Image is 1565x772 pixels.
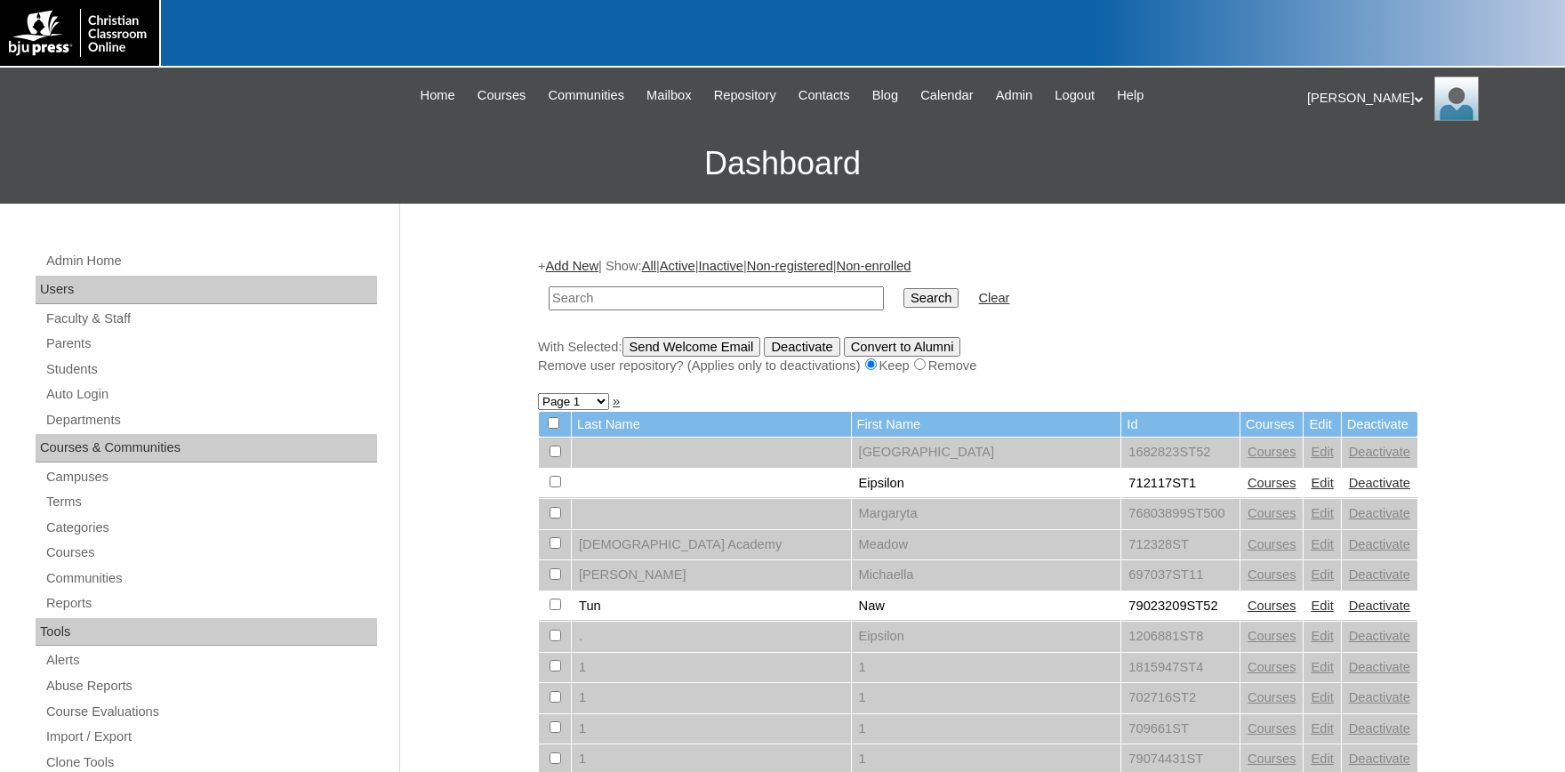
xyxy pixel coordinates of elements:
[1121,714,1240,744] td: 709661ST
[1304,412,1340,438] td: Edit
[44,517,377,539] a: Categories
[44,383,377,406] a: Auto Login
[44,409,377,431] a: Departments
[44,701,377,723] a: Course Evaluations
[1248,599,1296,613] a: Courses
[44,466,377,488] a: Campuses
[1349,476,1410,490] a: Deactivate
[852,683,1121,713] td: 1
[1248,629,1296,643] a: Courses
[1121,683,1240,713] td: 702716ST2
[1046,85,1104,106] a: Logout
[1248,690,1296,704] a: Courses
[478,85,526,106] span: Courses
[642,259,656,273] a: All
[852,412,1121,438] td: First Name
[546,259,598,273] a: Add New
[1311,690,1333,704] a: Edit
[44,567,377,590] a: Communities
[538,337,1418,375] div: With Selected:
[572,683,851,713] td: 1
[572,622,851,652] td: .
[1055,85,1095,106] span: Logout
[36,276,377,304] div: Users
[837,259,911,273] a: Non-enrolled
[1248,721,1296,736] a: Courses
[44,649,377,671] a: Alerts
[852,530,1121,560] td: Meadow
[9,124,1556,204] h3: Dashboard
[1248,476,1296,490] a: Courses
[1121,622,1240,652] td: 1206881ST8
[844,337,961,357] input: Convert to Alumni
[9,9,150,57] img: logo-white.png
[44,592,377,615] a: Reports
[1349,567,1410,582] a: Deactivate
[1349,721,1410,736] a: Deactivate
[1349,629,1410,643] a: Deactivate
[572,560,851,591] td: [PERSON_NAME]
[421,85,455,106] span: Home
[1248,445,1296,459] a: Courses
[1311,445,1333,459] a: Edit
[538,257,1418,374] div: + | Show: | | | |
[1248,567,1296,582] a: Courses
[660,259,695,273] a: Active
[572,530,851,560] td: [DEMOGRAPHIC_DATA] Academy
[1349,506,1410,520] a: Deactivate
[1342,412,1417,438] td: Deactivate
[1349,752,1410,766] a: Deactivate
[1121,412,1240,438] td: Id
[863,85,907,106] a: Blog
[1248,506,1296,520] a: Courses
[852,469,1121,499] td: Eipsilon
[613,394,620,408] a: »
[872,85,898,106] span: Blog
[1117,85,1144,106] span: Help
[1311,752,1333,766] a: Edit
[852,560,1121,591] td: Michaella
[572,714,851,744] td: 1
[1240,412,1304,438] td: Courses
[539,85,633,106] a: Communities
[638,85,701,106] a: Mailbox
[1108,85,1152,106] a: Help
[1311,476,1333,490] a: Edit
[1311,660,1333,674] a: Edit
[1311,721,1333,736] a: Edit
[1434,76,1479,121] img: Karen Lawton
[1121,653,1240,683] td: 1815947ST4
[705,85,785,106] a: Repository
[920,85,973,106] span: Calendar
[699,259,744,273] a: Inactive
[622,337,761,357] input: Send Welcome Email
[1248,537,1296,551] a: Courses
[36,618,377,647] div: Tools
[572,591,851,622] td: Tun
[1311,629,1333,643] a: Edit
[412,85,464,106] a: Home
[764,337,839,357] input: Deactivate
[1121,560,1240,591] td: 697037ST11
[714,85,776,106] span: Repository
[1121,530,1240,560] td: 712328ST
[44,726,377,748] a: Import / Export
[36,434,377,462] div: Courses & Communities
[44,333,377,355] a: Parents
[1311,506,1333,520] a: Edit
[1121,469,1240,499] td: 712117ST1
[1349,599,1410,613] a: Deactivate
[1121,438,1240,468] td: 1682823ST52
[1307,76,1547,121] div: [PERSON_NAME]
[646,85,692,106] span: Mailbox
[44,308,377,330] a: Faculty & Staff
[1311,567,1333,582] a: Edit
[1349,690,1410,704] a: Deactivate
[852,622,1121,652] td: Eipsilon
[44,675,377,697] a: Abuse Reports
[852,653,1121,683] td: 1
[911,85,982,106] a: Calendar
[852,499,1121,529] td: Margaryta
[996,85,1033,106] span: Admin
[747,259,833,273] a: Non-registered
